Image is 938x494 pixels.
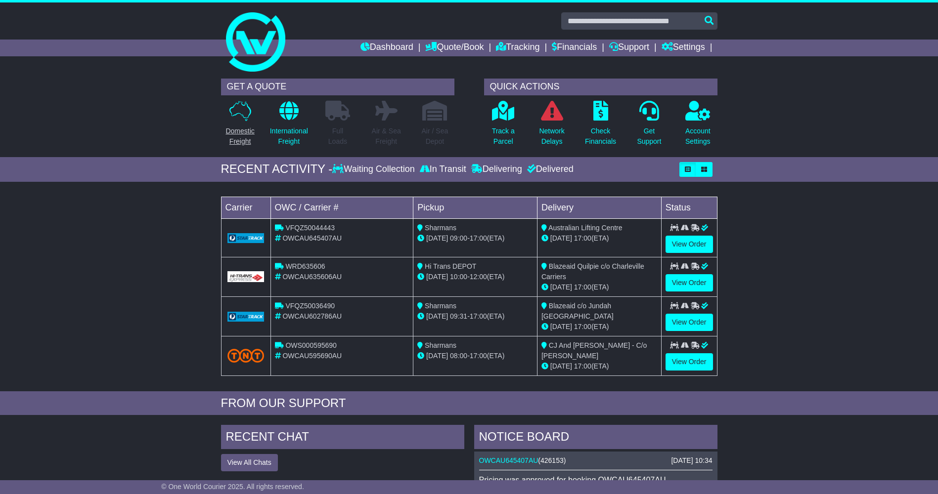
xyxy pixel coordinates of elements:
[470,312,487,320] span: 17:00
[413,197,537,218] td: Pickup
[666,236,713,253] a: View Order
[450,352,467,360] span: 08:00
[221,197,270,218] td: Carrier
[666,314,713,331] a: View Order
[227,233,265,243] img: GetCarrierServiceLogo
[492,126,515,147] p: Track a Parcel
[548,224,622,232] span: Australian Lifting Centre
[417,233,533,244] div: - (ETA)
[221,162,333,176] div: RECENT ACTIVITY -
[332,164,417,175] div: Waiting Collection
[270,126,308,147] p: International Freight
[425,40,484,56] a: Quote/Book
[221,396,717,411] div: FROM OUR SUPPORT
[537,197,661,218] td: Delivery
[541,361,657,371] div: (ETA)
[574,362,591,370] span: 17:00
[550,362,572,370] span: [DATE]
[574,234,591,242] span: 17:00
[470,352,487,360] span: 17:00
[474,425,717,452] div: NOTICE BOARD
[282,234,342,242] span: OWCAU645407AU
[479,456,713,465] div: ( )
[282,312,342,320] span: OWCAU602786AU
[450,234,467,242] span: 09:00
[425,341,456,349] span: Sharmans
[221,425,464,452] div: RECENT CHAT
[417,164,469,175] div: In Transit
[270,197,413,218] td: OWC / Carrier #
[422,126,448,147] p: Air / Sea Depot
[285,341,337,349] span: OWS000595690
[227,271,265,282] img: GetCarrierServiceLogo
[666,353,713,370] a: View Order
[227,312,265,322] img: GetCarrierServiceLogo
[161,483,304,491] span: © One World Courier 2025. All rights reserved.
[360,40,413,56] a: Dashboard
[541,302,614,320] span: Blazeaid c/o Jundah [GEOGRAPHIC_DATA]
[666,274,713,291] a: View Order
[541,262,644,281] span: Blazeaid Quilpie c/o Charleville Carriers
[426,312,448,320] span: [DATE]
[285,262,325,270] span: WRD635606
[496,40,539,56] a: Tracking
[282,352,342,360] span: OWCAU595690AU
[662,40,705,56] a: Settings
[426,352,448,360] span: [DATE]
[541,341,647,360] span: CJ And [PERSON_NAME] - C/o [PERSON_NAME]
[470,273,487,281] span: 12:00
[417,272,533,282] div: - (ETA)
[269,100,309,152] a: InternationalFreight
[221,454,278,471] button: View All Chats
[285,224,335,232] span: VFQZ50044443
[426,273,448,281] span: [DATE]
[574,283,591,291] span: 17:00
[484,79,717,95] div: QUICK ACTIONS
[637,126,661,147] p: Get Support
[479,456,538,464] a: OWCAU645407AU
[539,126,564,147] p: Network Delays
[282,273,342,281] span: OWCAU635606AU
[225,100,255,152] a: DomesticFreight
[227,349,265,362] img: TNT_Domestic.png
[417,311,533,322] div: - (ETA)
[425,302,456,310] span: Sharmans
[450,312,467,320] span: 09:31
[285,302,335,310] span: VFQZ50036490
[550,283,572,291] span: [DATE]
[450,273,467,281] span: 10:00
[550,234,572,242] span: [DATE]
[636,100,662,152] a: GetSupport
[540,456,564,464] span: 426153
[574,323,591,330] span: 17:00
[541,322,657,332] div: (ETA)
[525,164,574,175] div: Delivered
[426,234,448,242] span: [DATE]
[469,164,525,175] div: Delivering
[491,100,515,152] a: Track aParcel
[671,456,712,465] div: [DATE] 10:34
[425,262,476,270] span: Hi Trans DEPOT
[372,126,401,147] p: Air & Sea Freight
[425,224,456,232] span: Sharmans
[685,126,711,147] p: Account Settings
[221,79,454,95] div: GET A QUOTE
[225,126,254,147] p: Domestic Freight
[661,197,717,218] td: Status
[538,100,565,152] a: NetworkDelays
[685,100,711,152] a: AccountSettings
[550,323,572,330] span: [DATE]
[609,40,649,56] a: Support
[325,126,350,147] p: Full Loads
[584,100,617,152] a: CheckFinancials
[470,234,487,242] span: 17:00
[552,40,597,56] a: Financials
[585,126,616,147] p: Check Financials
[541,233,657,244] div: (ETA)
[417,351,533,361] div: - (ETA)
[479,475,713,485] p: Pricing was approved for booking OWCAU645407AU.
[541,282,657,292] div: (ETA)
